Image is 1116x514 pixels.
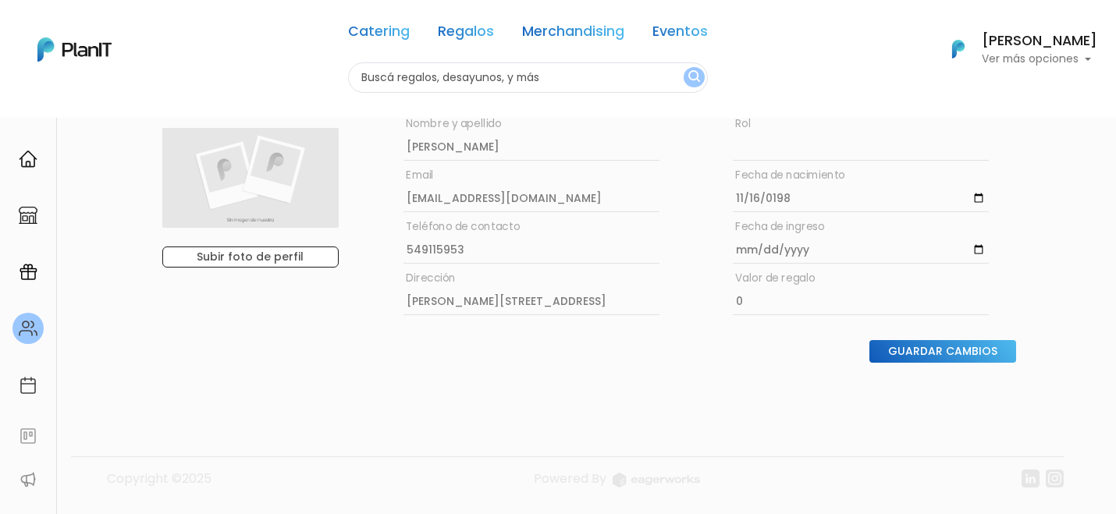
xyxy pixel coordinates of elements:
img: feedback-78b5a0c8f98aac82b08bfc38622c3050aee476f2c9584af64705fc4e61158814.svg [19,427,37,445]
img: logo_eagerworks-044938b0bf012b96b195e05891a56339191180c2d98ce7df62ca656130a436fa.svg [613,473,700,487]
img: instagram-7ba2a2629254302ec2a9470e65da5de918c9f3c9a63008f8abed3140a32961bf.svg [1046,470,1064,487]
img: PlanIt Logo [941,32,976,66]
input: Buscá regalos, desayunos, y más [348,62,708,93]
img: people-662611757002400ad9ed0e3c099ab2801c6687ba6c219adb57efc949bc21e19d.svg [19,319,37,338]
div: ¿Necesitás ayuda? [80,15,225,45]
img: linkedin-cc7d2dbb1a16aff8e18f147ffe980d30ddd5d9e01409788280e63c91fc390ff4.svg [1022,470,1040,487]
a: Eventos [652,25,708,44]
img: home-e721727adea9d79c4d83392d1f703f7f8bce08238fde08b1acbfd93340b81755.svg [19,150,37,168]
p: Copyright ©2025 [107,470,211,500]
img: calendar-87d922413cdce8b2cf7b7f5f62616a5cf9e4887200fb71536465627b3292af00.svg [19,376,37,395]
p: Ver más opciones [982,54,1097,65]
h6: [PERSON_NAME] [982,34,1097,48]
a: Regalos [438,25,494,44]
button: PlanIt Logo [PERSON_NAME] Ver más opciones [932,29,1097,69]
img: campaigns-02234683943229c281be62815700db0a1741e53638e28bf9629b52c665b00959.svg [19,263,37,282]
a: Powered By [534,470,700,500]
img: PlanIt Logo [37,37,112,62]
input: Guardar Cambios [869,340,1016,363]
img: search_button-432b6d5273f82d61273b3651a40e1bd1b912527efae98b1b7a1b2c0702e16a8d.svg [688,70,700,85]
img: partners-52edf745621dab592f3b2c58e3bca9d71375a7ef29c3b500c9f145b62cc070d4.svg [19,470,37,489]
img: marketplace-4ceaa7011d94191e9ded77b95e3339b90024bf715f7c57f8cf31f2d8c509eaba.svg [19,206,37,225]
img: planit_placeholder-9427b205c7ae5e9bf800e9d23d5b17a34c4c1a44177066c4629bad40f2d9547d.png [162,128,339,228]
a: Catering [348,25,410,44]
span: translation missing: es.layouts.footer.powered_by [534,470,606,487]
a: Merchandising [522,25,624,44]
